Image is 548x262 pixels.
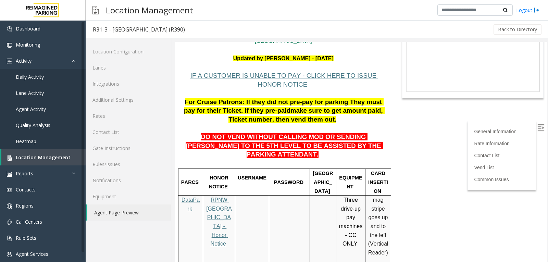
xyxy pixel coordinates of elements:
[7,138,24,143] span: PARCS
[16,41,40,48] span: Monitoring
[86,188,171,204] a: Equipment
[34,133,55,148] span: HONOR NOTICE
[9,57,209,73] span: For Cruise Patrons: If they did not pre-pay for parking They must pay for their Ticket. If they p...
[16,170,33,177] span: Reports
[16,90,44,96] span: Lane Activity
[7,252,12,257] img: 'icon'
[16,74,44,80] span: Daily Activity
[86,92,171,108] a: Additional Settings
[87,204,171,221] a: Agent Page Preview
[164,155,189,205] span: Three drive-up pay machines - CC ONLY
[164,133,188,148] span: EQUIPMENT
[7,187,12,193] img: 'icon'
[7,42,12,48] img: 'icon'
[299,99,335,104] a: Rate Information
[86,172,171,188] a: Notifications
[63,133,92,139] span: USERNAME
[86,140,171,156] a: Gate Instructions
[16,202,34,209] span: Regions
[7,220,12,225] img: 'icon'
[86,43,171,60] a: Location Configuration
[16,219,42,225] span: Call Centers
[7,171,12,177] img: 'icon'
[299,87,342,92] a: General Information
[11,91,208,116] span: DO NOT VEND WITHOUT CALLING MOD OR SENDING [PERSON_NAME] TO THE 5TH LEVEL TO BE ASSISTED BY THE P...
[7,236,12,241] img: 'icon'
[32,155,57,205] a: RPNW [GEOGRAPHIC_DATA] - Honor Notice
[16,122,50,128] span: Quality Analysis
[7,155,12,161] img: 'icon'
[54,65,210,81] span: make sure to get amount paid, Ticket number, then vend them out.
[102,2,197,18] h3: Location Management
[59,14,159,20] font: Updated by [PERSON_NAME] - [DATE]
[516,7,539,14] a: Logout
[194,155,215,214] span: mag stripe goes up and to the left (Vertical Reader)
[86,108,171,124] a: Rates
[7,26,12,32] img: 'icon'
[16,106,46,112] span: Agent Activity
[494,24,541,35] button: Back to Directory
[16,30,203,46] span: IF A CUSTOMER IS UNABLE TO PAY - CLICK HERE TO ISSUE HONOR NOTICE
[16,138,36,145] span: Heatmap
[7,59,12,64] img: 'icon'
[92,2,99,18] img: pageIcon
[299,111,325,116] a: Contact List
[99,138,129,143] span: PASSWORD
[86,60,171,76] a: Lanes
[16,235,36,241] span: Rule Sets
[16,31,203,46] a: IF A CUSTOMER IS UNABLE TO PAY - CLICK HERE TO ISSUE HONOR NOTICE
[534,7,539,14] img: logout
[86,76,171,92] a: Integrations
[16,58,32,64] span: Activity
[16,186,36,193] span: Contacts
[93,25,185,34] div: R31-3 - [GEOGRAPHIC_DATA] (R390)
[7,155,25,170] a: DataPark
[1,149,86,165] a: Location Management
[299,123,319,128] a: Vend List
[138,129,158,152] span: [GEOGRAPHIC_DATA]
[16,251,48,257] span: Agent Services
[194,129,213,152] span: CARD INSERTION
[86,156,171,172] a: Rules/Issues
[16,25,40,32] span: Dashboard
[7,203,12,209] img: 'icon'
[299,135,334,140] a: Common Issues
[86,124,171,140] a: Contact List
[16,154,71,161] span: Location Management
[363,83,370,89] img: Open/Close Sidebar Menu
